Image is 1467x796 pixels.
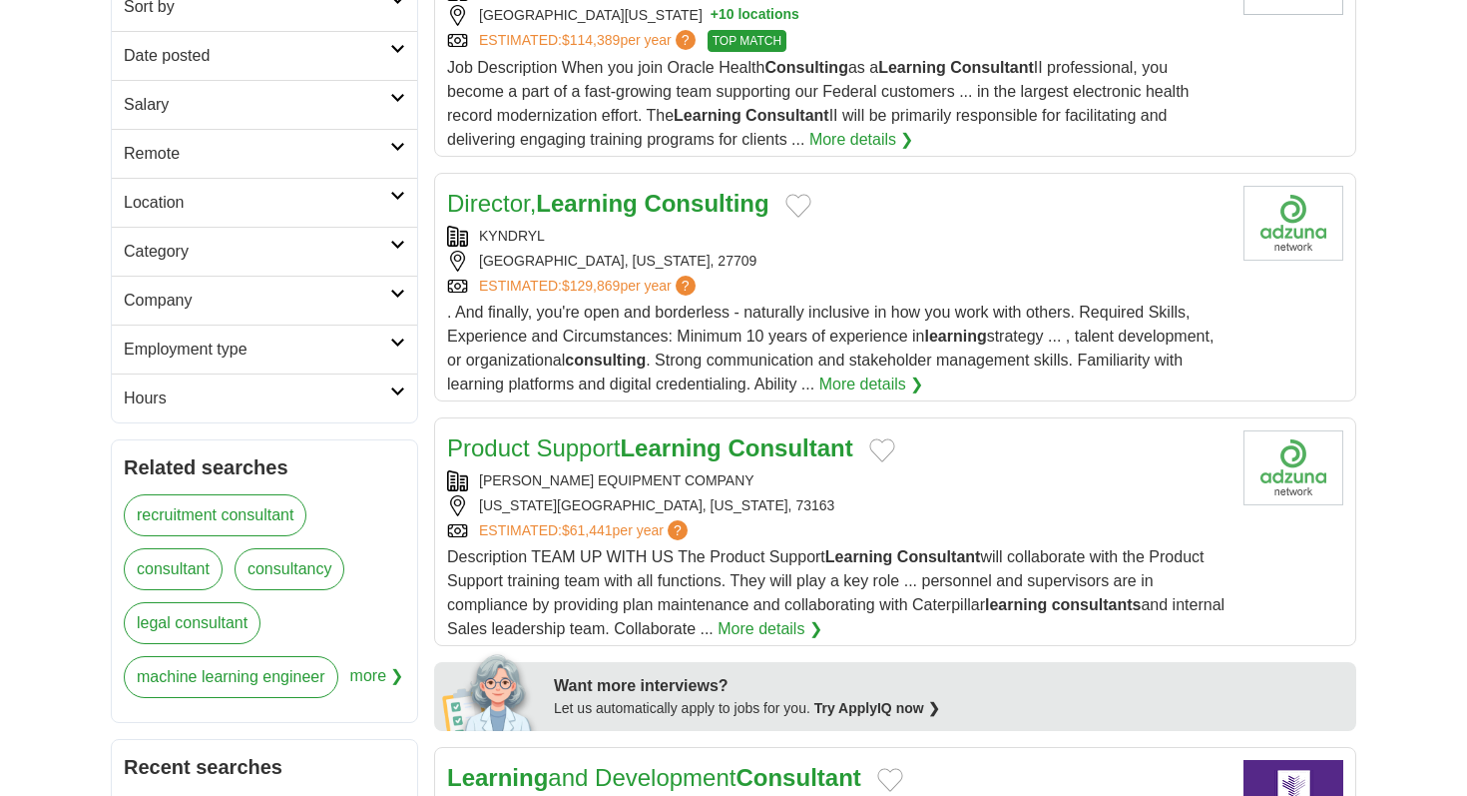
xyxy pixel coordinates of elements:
a: machine learning engineer [124,656,338,698]
span: $129,869 [562,278,620,294]
a: Remote [112,129,417,178]
a: ESTIMATED:$129,869per year? [479,276,700,297]
strong: Learning [536,190,637,217]
strong: learning [924,328,986,345]
strong: Consultant [735,764,860,791]
h2: Employment type [124,338,390,362]
strong: Consultant [728,434,852,461]
strong: Learning [620,434,721,461]
strong: consultants [1052,596,1142,613]
strong: learning [985,596,1047,613]
h2: Remote [124,142,390,166]
strong: Consultant [897,548,981,565]
strong: Learning [447,764,548,791]
strong: consulting [565,352,646,369]
span: . And finally, you're open and borderless - naturally inclusive in how you work with others. Requ... [447,304,1214,393]
div: [PERSON_NAME] EQUIPMENT COMPANY [447,470,1227,491]
h2: Date posted [124,44,390,68]
strong: Consulting [644,190,768,217]
a: recruitment consultant [124,494,306,536]
a: ESTIMATED:$114,389per year? [479,30,700,52]
strong: Learning [674,107,741,124]
div: Let us automatically apply to jobs for you. [554,698,1344,719]
a: Date posted [112,31,417,80]
div: [US_STATE][GEOGRAPHIC_DATA], [US_STATE], 73163 [447,495,1227,516]
a: Category [112,227,417,276]
button: Add to favorite jobs [869,438,895,462]
button: +10 locations [711,5,799,26]
span: ? [668,520,688,540]
h2: Location [124,191,390,215]
h2: Salary [124,93,390,117]
a: Director,Learning Consulting [447,190,769,217]
a: Salary [112,80,417,129]
span: $61,441 [562,522,613,538]
div: [GEOGRAPHIC_DATA][US_STATE] [447,5,1227,26]
span: ? [676,276,696,296]
span: more ❯ [350,656,404,710]
div: Want more interviews? [554,674,1344,698]
a: legal consultant [124,602,260,644]
a: Learningand DevelopmentConsultant [447,764,861,791]
span: TOP MATCH [708,30,786,52]
a: Product SupportLearning Consultant [447,434,853,461]
a: consultancy [235,548,345,590]
strong: Consultant [950,59,1034,76]
strong: Consulting [764,59,848,76]
span: + [711,5,719,26]
span: Description TEAM UP WITH US The Product Support will collaborate with the Product Support trainin... [447,548,1224,637]
h2: Related searches [124,452,405,482]
a: Company [112,276,417,325]
span: Job Description When you join Oracle Health as a II professional, you become a part of a fast-gro... [447,59,1190,148]
a: consultant [124,548,223,590]
a: Employment type [112,325,417,374]
button: Add to favorite jobs [877,768,903,792]
a: Hours [112,374,417,422]
strong: Learning [878,59,946,76]
h2: Category [124,240,390,264]
a: More details ❯ [718,617,822,641]
strong: Learning [825,548,893,565]
h2: Hours [124,387,390,410]
a: More details ❯ [819,373,924,397]
div: [GEOGRAPHIC_DATA], [US_STATE], 27709 [447,251,1227,272]
h2: Recent searches [124,752,405,782]
span: ? [676,30,696,50]
button: Add to favorite jobs [785,194,811,218]
h2: Company [124,289,390,313]
img: apply-iq-scientist.png [442,651,539,731]
a: Location [112,178,417,227]
img: Company logo [1243,186,1343,261]
a: ESTIMATED:$61,441per year? [479,520,692,541]
div: KYNDRYL [447,226,1227,247]
strong: Consultant [745,107,829,124]
a: Try ApplyIQ now ❯ [814,700,940,716]
img: Company logo [1243,430,1343,505]
span: $114,389 [562,32,620,48]
a: More details ❯ [809,128,914,152]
